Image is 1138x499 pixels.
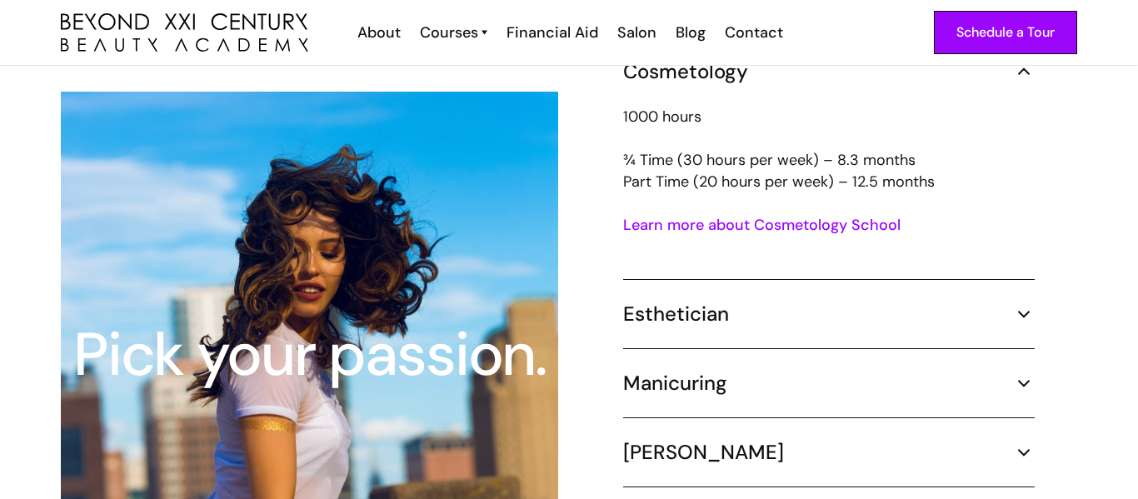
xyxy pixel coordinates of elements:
div: Blog [676,22,706,43]
h5: Esthetician [623,302,729,327]
p: 1000 hours ¾ Time (30 hours per week) – 8.3 months Part Time (20 hours per week) – 12.5 months [623,106,1035,192]
div: About [357,22,401,43]
a: About [347,22,409,43]
h5: [PERSON_NAME] [623,440,784,465]
div: Schedule a Tour [956,22,1055,43]
img: beyond 21st century beauty academy logo [61,13,308,52]
div: Courses [420,22,478,43]
a: Blog [665,22,714,43]
div: Salon [617,22,656,43]
div: Contact [725,22,783,43]
a: Financial Aid [496,22,606,43]
div: Financial Aid [507,22,598,43]
a: Schedule a Tour [934,11,1077,54]
a: home [61,13,308,52]
a: Learn more about Cosmetology School [623,215,901,235]
div: Pick your passion. [62,325,557,385]
a: Contact [714,22,791,43]
h5: Manicuring [623,371,727,396]
a: Courses [420,22,487,43]
a: Salon [606,22,665,43]
h5: Cosmetology [623,59,748,84]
